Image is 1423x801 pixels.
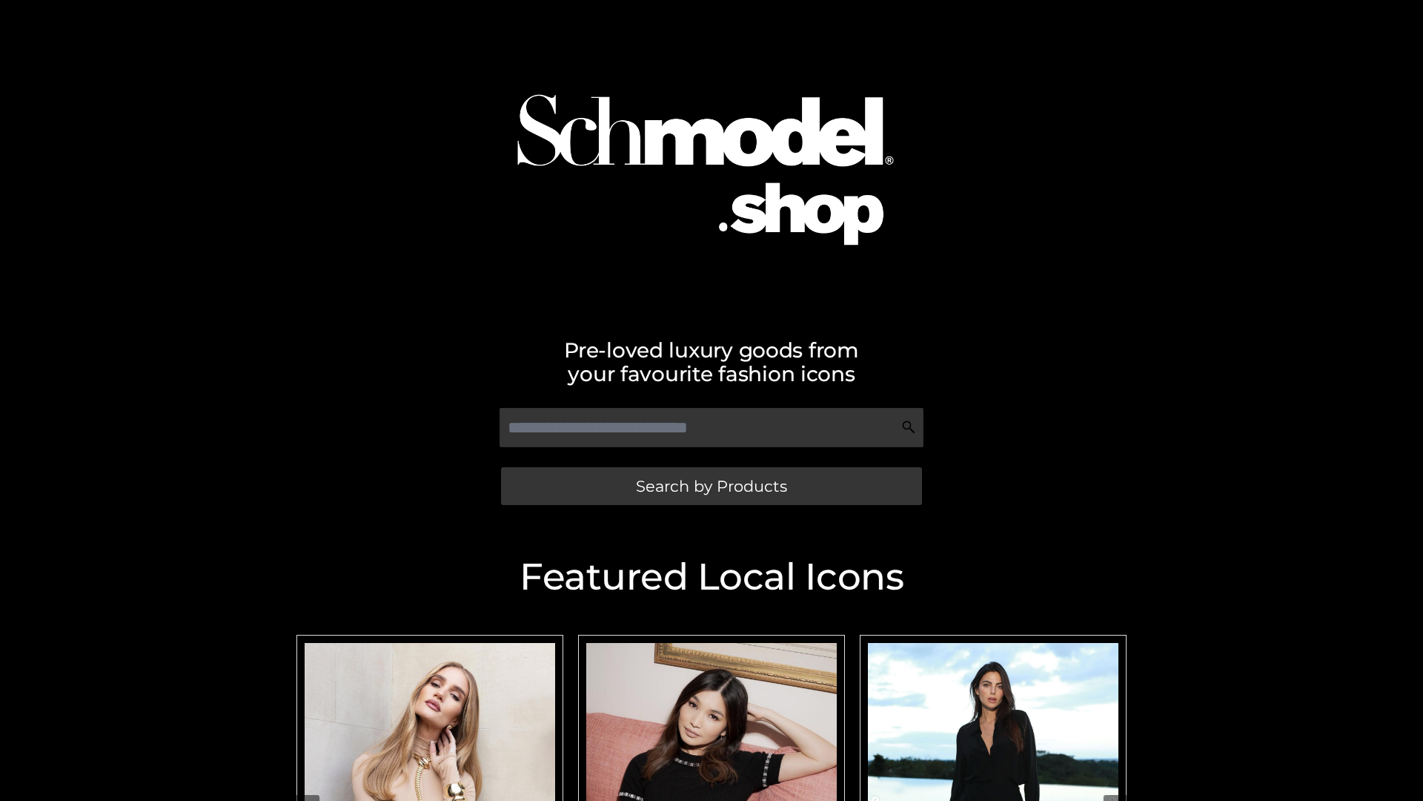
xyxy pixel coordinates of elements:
span: Search by Products [636,478,787,494]
h2: Featured Local Icons​ [289,558,1134,596]
h2: Pre-loved luxury goods from your favourite fashion icons [289,338,1134,386]
img: Search Icon [901,420,916,435]
a: Search by Products [501,467,922,505]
